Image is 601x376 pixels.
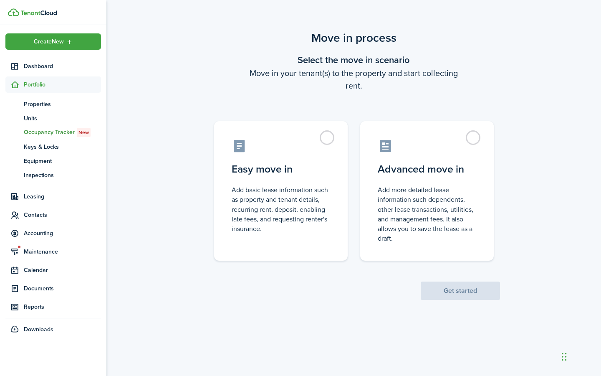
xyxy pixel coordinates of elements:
a: Units [5,111,101,125]
img: TenantCloud [8,8,19,16]
control-radio-card-description: Add basic lease information such as property and tenant details, recurring rent, deposit, enablin... [232,185,330,234]
control-radio-card-title: Easy move in [232,162,330,177]
span: Reports [24,302,101,311]
a: Keys & Locks [5,140,101,154]
span: New [78,129,89,136]
button: Open menu [5,33,101,50]
span: Leasing [24,192,101,201]
control-radio-card-description: Add more detailed lease information such dependents, other lease transactions, utilities, and man... [378,185,476,243]
span: Downloads [24,325,53,334]
img: TenantCloud [20,10,57,15]
span: Documents [24,284,101,293]
a: Reports [5,299,101,315]
a: Inspections [5,168,101,182]
a: Equipment [5,154,101,168]
wizard-step-header-title: Select the move in scenario [208,53,500,67]
span: Create New [34,39,64,45]
div: Drag [562,344,567,369]
span: Equipment [24,157,101,165]
span: Units [24,114,101,123]
span: Keys & Locks [24,142,101,151]
span: Portfolio [24,80,101,89]
span: Occupancy Tracker [24,128,101,137]
iframe: Chat Widget [559,336,601,376]
span: Accounting [24,229,101,238]
a: Properties [5,97,101,111]
wizard-step-header-description: Move in your tenant(s) to the property and start collecting rent. [208,67,500,92]
span: Dashboard [24,62,101,71]
span: Contacts [24,211,101,219]
a: Occupancy TrackerNew [5,125,101,140]
span: Calendar [24,266,101,274]
span: Properties [24,100,101,109]
control-radio-card-title: Advanced move in [378,162,476,177]
scenario-title: Move in process [208,29,500,47]
span: Inspections [24,171,101,180]
span: Maintenance [24,247,101,256]
a: Dashboard [5,58,101,74]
